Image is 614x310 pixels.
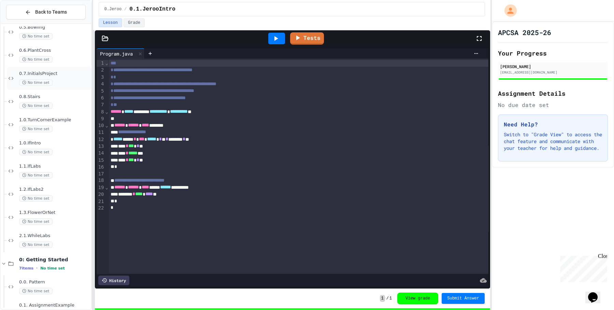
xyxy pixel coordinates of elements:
[99,18,122,27] button: Lesson
[97,60,105,67] div: 1
[19,48,90,53] span: 0.6.PlantCross
[389,296,392,301] span: 1
[19,149,53,155] span: No time set
[19,140,90,146] span: 1.0.IfIntro
[97,171,105,177] div: 17
[19,279,90,285] span: 0.0. Pattern
[124,6,127,12] span: /
[19,71,90,77] span: 0.7.InitialsProject
[19,126,53,132] span: No time set
[19,164,90,169] span: 1.1.IfLabs
[498,28,551,37] h1: APCSA 2025-26
[19,187,90,192] span: 1.2.IfLabs2
[290,32,324,45] a: Tests
[105,123,109,128] span: Fold line
[97,184,105,191] div: 19
[19,195,53,202] span: No time set
[498,101,608,109] div: No due date set
[104,6,122,12] span: 0.Jeroo
[6,5,86,19] button: Back to Teams
[97,122,105,129] div: 10
[498,48,608,58] h2: Your Progress
[97,150,105,157] div: 14
[557,253,607,282] iframe: chat widget
[97,88,105,95] div: 5
[498,89,608,98] h2: Assignment Details
[19,233,90,239] span: 2.1.WhileLabs
[36,265,38,271] span: •
[19,103,53,109] span: No time set
[105,60,109,66] span: Fold line
[504,120,602,128] h3: Need Help?
[447,296,479,301] span: Submit Answer
[35,9,67,16] span: Back to Teams
[19,266,33,270] span: 7 items
[97,136,105,143] div: 12
[97,102,105,108] div: 7
[97,67,105,74] div: 2
[380,295,385,302] span: 1
[97,74,105,81] div: 3
[124,18,145,27] button: Grade
[97,205,105,212] div: 22
[97,157,105,164] div: 15
[97,143,105,150] div: 13
[19,210,90,216] span: 1.3.FlowerOrNet
[97,129,105,136] div: 11
[97,198,105,205] div: 21
[98,276,129,285] div: History
[19,56,53,63] span: No time set
[97,48,145,59] div: Program.java
[19,172,53,179] span: No time set
[105,185,109,190] span: Fold line
[97,177,105,184] div: 18
[19,94,90,100] span: 0.8.Stairs
[19,288,53,294] span: No time set
[97,95,105,102] div: 6
[97,164,105,171] div: 16
[129,5,175,13] span: 0.1.JerooIntro
[19,79,53,86] span: No time set
[105,109,109,114] span: Fold line
[500,63,606,69] div: [PERSON_NAME]
[97,115,105,122] div: 9
[40,266,65,270] span: No time set
[19,257,90,263] span: 0: Getting Started
[397,293,438,304] button: View grade
[97,81,105,88] div: 4
[19,242,53,248] span: No time set
[19,218,53,225] span: No time set
[97,50,136,57] div: Program.java
[500,70,606,75] div: [EMAIL_ADDRESS][DOMAIN_NAME]
[97,191,105,198] div: 20
[442,293,485,304] button: Submit Answer
[19,33,53,40] span: No time set
[585,283,607,303] iframe: chat widget
[504,131,602,152] p: Switch to "Grade View" to access the chat feature and communicate with your teacher for help and ...
[3,3,47,43] div: Chat with us now!Close
[19,117,90,123] span: 1.0.TurnCornerExample
[497,3,518,18] div: My Account
[19,303,90,308] span: 0.1. AssignmentExample
[97,109,105,115] div: 8
[19,25,90,30] span: 0.5.Bowling
[386,296,389,301] span: /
